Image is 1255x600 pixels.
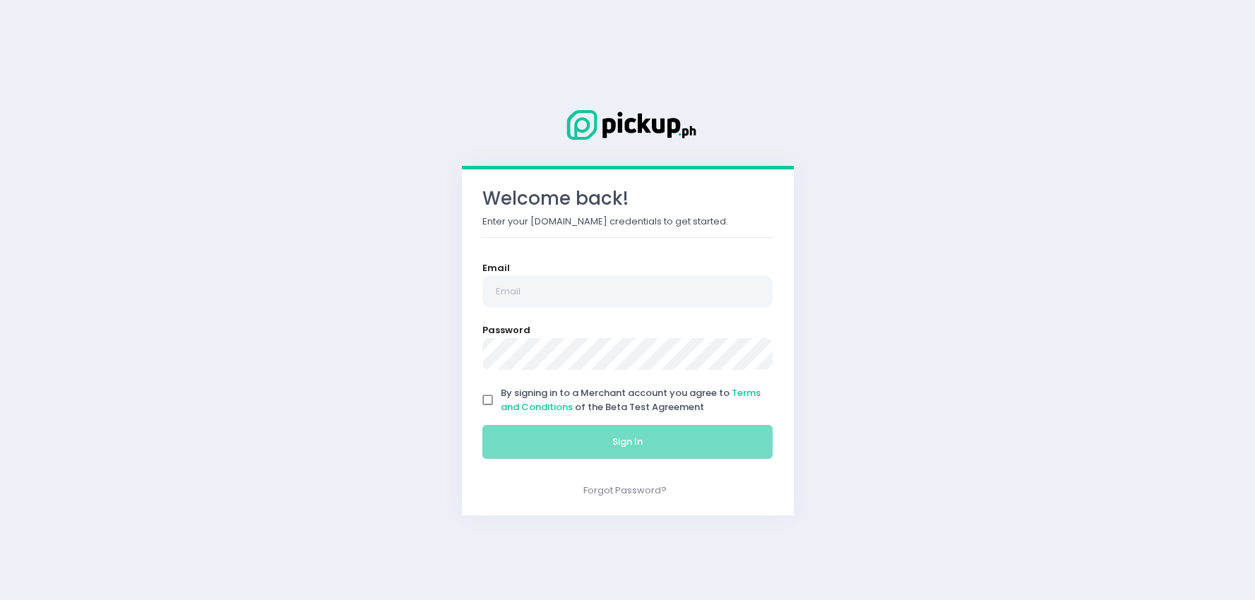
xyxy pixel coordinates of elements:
h3: Welcome back! [482,188,773,210]
label: Email [482,261,510,275]
span: By signing in to a Merchant account you agree to of the Beta Test Agreement [501,386,761,414]
p: Enter your [DOMAIN_NAME] credentials to get started. [482,215,773,229]
a: Terms and Conditions [501,386,761,414]
span: Sign In [612,435,643,448]
img: Logo [557,107,698,143]
button: Sign In [482,425,773,459]
a: Forgot Password? [583,484,667,497]
input: Email [482,275,773,308]
label: Password [482,323,530,337]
